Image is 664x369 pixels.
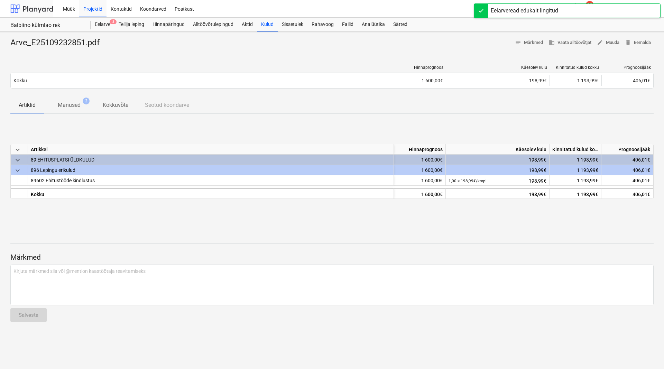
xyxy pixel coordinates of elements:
a: Kulud [257,18,278,31]
span: 89602 Ehitustööde kindlustus [31,178,95,183]
a: Aktid [238,18,257,31]
p: Kokkuvõte [103,101,128,109]
a: Sätted [389,18,412,31]
a: Hinnapäringud [148,18,189,31]
div: 406,01€ [601,188,653,199]
div: 406,01€ [601,155,653,165]
div: 1 193,99€ [550,155,601,165]
span: 406,01€ [633,178,650,183]
small: 1,00 × 198,99€ / kmpl [449,178,487,183]
p: Artiklid [19,101,36,109]
button: Märkmed [512,37,546,48]
span: 406,01€ [633,78,651,83]
div: 198,99€ [449,189,546,200]
span: keyboard_arrow_down [13,166,22,175]
a: Tellija leping [114,18,148,31]
div: Eelarveread edukalt lingitud [491,7,558,15]
div: Balbiino külmlao rek [10,22,82,29]
p: Kokku [13,77,27,84]
div: Kinnitatud kulud kokku [553,65,599,70]
div: 1 193,99€ [550,75,601,86]
div: 896 Lepingu erikulud [31,165,391,175]
span: 2 [83,98,90,104]
a: Failid [338,18,358,31]
div: Arve_E25109232851.pdf [10,37,105,48]
span: notes [515,39,521,46]
span: edit [597,39,603,46]
span: Vaata alltöövõtjat [548,39,591,47]
div: 89 EHITUSPLATSI ÜLDKULUD [31,155,391,165]
div: 1 600,00€ [394,155,446,165]
span: Märkmed [515,39,543,47]
a: Eelarve3 [91,18,114,31]
p: Märkmed [10,253,654,262]
div: 406,01€ [601,165,653,175]
p: Manused [58,101,81,109]
div: Artikkel [28,144,394,155]
div: Prognoosijääk [601,144,653,155]
span: Eemalda [625,39,651,47]
div: 1 600,00€ [394,188,446,199]
div: Käesolev kulu [449,65,547,70]
a: Rahavoog [307,18,338,31]
button: Muuda [594,37,622,48]
div: Käesolev kulu [446,144,550,155]
div: 1 600,00€ [394,75,446,86]
a: Analüütika [358,18,389,31]
button: Vaata alltöövõtjat [546,37,594,48]
iframe: Chat Widget [629,336,664,369]
span: delete [625,39,631,46]
span: keyboard_arrow_down [13,146,22,154]
div: Prognoosijääk [605,65,651,70]
div: Kinnitatud kulud kokku [550,144,601,155]
button: Eemalda [622,37,654,48]
div: 198,99€ [449,78,547,83]
a: Alltöövõtulepingud [189,18,238,31]
div: Eelarve [91,18,114,31]
div: Hinnaprognoos [397,65,443,70]
div: 1 193,99€ [550,188,601,199]
a: Sissetulek [278,18,307,31]
span: 1 193,99€ [577,178,598,183]
span: Muuda [597,39,619,47]
div: 1 600,00€ [394,175,446,186]
div: Hinnaprognoos [394,144,446,155]
div: 198,99€ [449,155,546,165]
div: 198,99€ [449,175,546,186]
span: keyboard_arrow_down [13,156,22,164]
div: 1 600,00€ [394,165,446,175]
span: business [548,39,555,46]
div: 1 193,99€ [550,165,601,175]
div: 198,99€ [449,165,546,175]
span: 3 [110,19,117,24]
div: Kokku [28,188,394,199]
